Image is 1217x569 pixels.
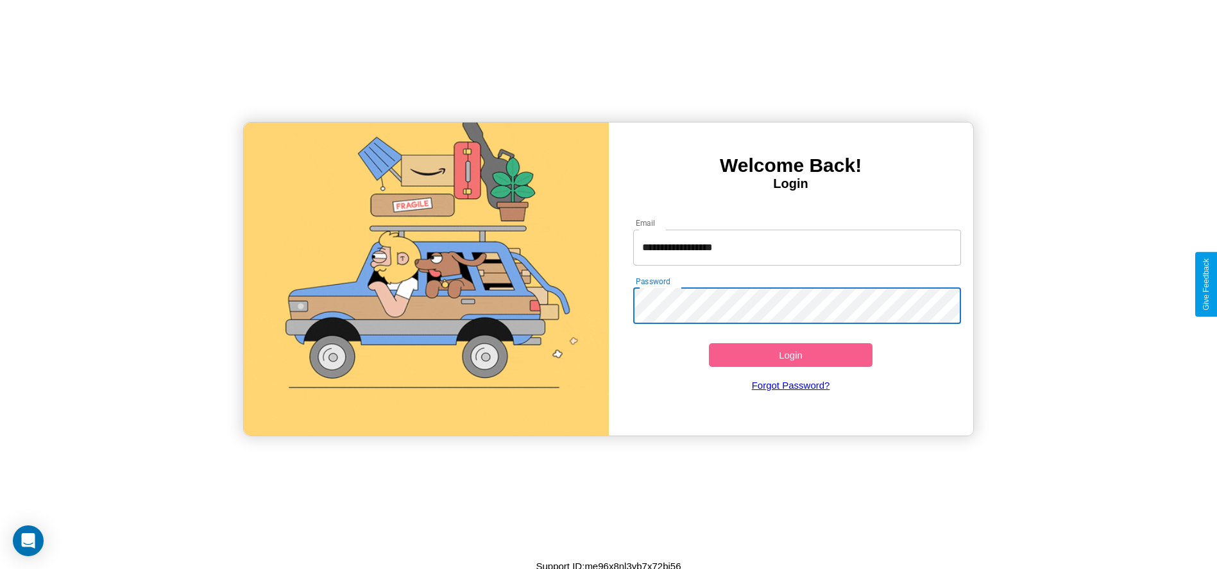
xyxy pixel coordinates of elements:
div: Open Intercom Messenger [13,525,44,556]
h4: Login [609,176,973,191]
button: Login [709,343,873,367]
label: Password [636,276,670,287]
div: Give Feedback [1202,259,1211,310]
img: gif [244,123,608,436]
a: Forgot Password? [627,367,955,403]
h3: Welcome Back! [609,155,973,176]
label: Email [636,217,656,228]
